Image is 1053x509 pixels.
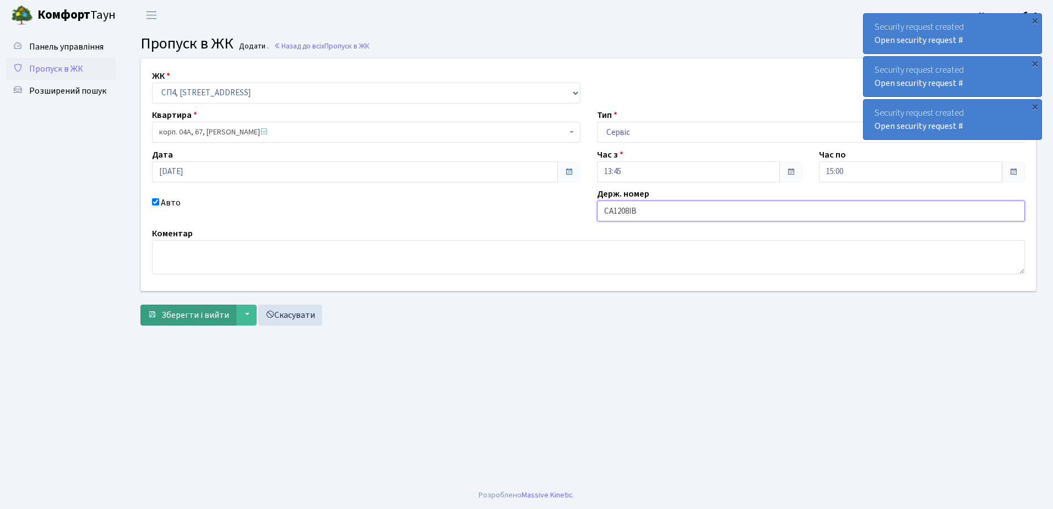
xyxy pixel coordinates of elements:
[819,148,846,161] label: Час по
[864,100,1041,139] div: Security request created
[597,201,1025,221] input: АА1234АА
[597,148,623,161] label: Час з
[274,41,370,51] a: Назад до всіхПропуск в ЖК
[1029,15,1040,26] div: ×
[875,34,963,46] a: Open security request #
[258,305,322,326] a: Скасувати
[161,196,181,209] label: Авто
[152,109,197,122] label: Квартира
[138,6,165,24] button: Переключити навігацію
[159,127,567,138] span: корп. 04А, 67, Олюнін Сергій Анатолійович <span class='la la-check-square text-success'></span>
[29,63,83,75] span: Пропуск в ЖК
[152,69,170,83] label: ЖК
[237,42,269,51] small: Додати .
[522,489,573,501] a: Massive Kinetic
[1029,101,1040,112] div: ×
[37,6,116,25] span: Таун
[11,4,33,26] img: logo.png
[152,227,193,240] label: Коментар
[6,80,116,102] a: Розширений пошук
[875,120,963,132] a: Open security request #
[6,36,116,58] a: Панель управління
[597,109,617,122] label: Тип
[29,85,106,97] span: Розширений пошук
[324,41,370,51] span: Пропуск в ЖК
[152,148,173,161] label: Дата
[140,33,234,55] span: Пропуск в ЖК
[979,9,1040,21] b: Консьєрж б. 4.
[29,41,104,53] span: Панель управління
[140,305,236,326] button: Зберегти і вийти
[597,187,649,201] label: Держ. номер
[979,9,1040,22] a: Консьєрж б. 4.
[6,58,116,80] a: Пропуск в ЖК
[1029,58,1040,69] div: ×
[875,77,963,89] a: Open security request #
[864,14,1041,53] div: Security request created
[864,57,1041,96] div: Security request created
[152,122,580,143] span: корп. 04А, 67, Олюнін Сергій Анатолійович <span class='la la-check-square text-success'></span>
[37,6,90,24] b: Комфорт
[479,489,574,501] div: Розроблено .
[161,309,229,321] span: Зберегти і вийти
